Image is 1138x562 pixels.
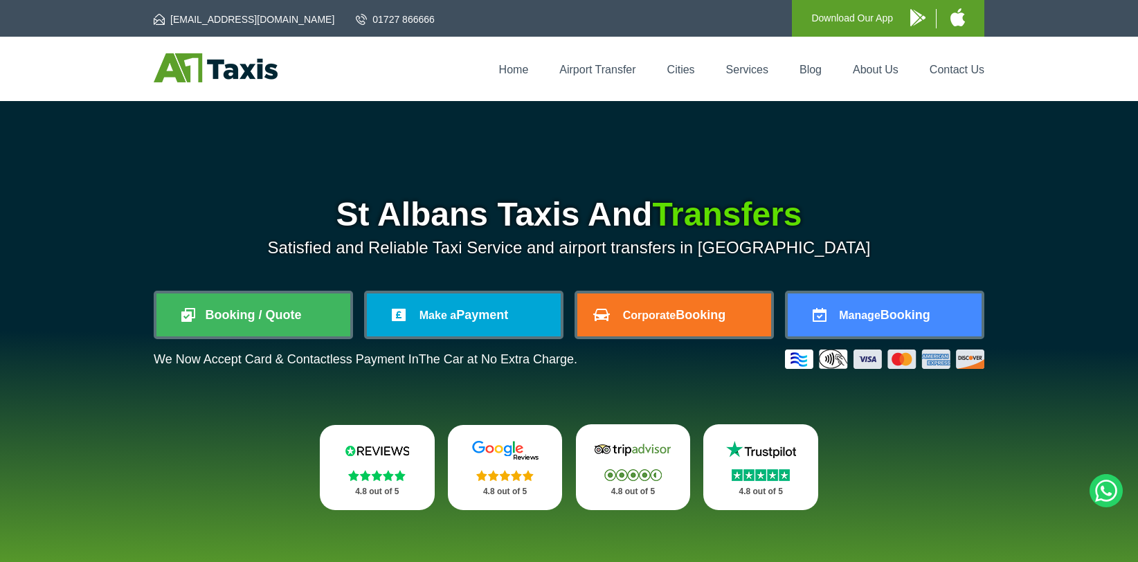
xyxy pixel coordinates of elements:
[703,424,818,510] a: Trustpilot Stars 4.8 out of 5
[623,309,676,321] span: Corporate
[652,196,802,233] span: Transfers
[591,483,676,500] p: 4.8 out of 5
[154,198,984,231] h1: St Albans Taxis And
[591,439,674,460] img: Tripadvisor
[788,293,982,336] a: ManageBooking
[463,483,548,500] p: 4.8 out of 5
[419,309,456,321] span: Make a
[576,424,691,510] a: Tripadvisor Stars 4.8 out of 5
[476,470,534,481] img: Stars
[719,439,802,460] img: Trustpilot
[853,64,898,75] a: About Us
[156,293,350,336] a: Booking / Quote
[930,64,984,75] a: Contact Us
[348,470,406,481] img: Stars
[154,53,278,82] img: A1 Taxis St Albans LTD
[732,469,790,481] img: Stars
[950,8,965,26] img: A1 Taxis iPhone App
[335,483,419,500] p: 4.8 out of 5
[726,64,768,75] a: Services
[785,350,984,369] img: Credit And Debit Cards
[604,469,662,481] img: Stars
[719,483,803,500] p: 4.8 out of 5
[811,10,893,27] p: Download Our App
[154,352,577,367] p: We Now Accept Card & Contactless Payment In
[800,64,822,75] a: Blog
[419,352,577,366] span: The Car at No Extra Charge.
[499,64,529,75] a: Home
[356,12,435,26] a: 01727 866666
[464,440,547,461] img: Google
[667,64,695,75] a: Cities
[154,238,984,257] p: Satisfied and Reliable Taxi Service and airport transfers in [GEOGRAPHIC_DATA]
[154,12,334,26] a: [EMAIL_ADDRESS][DOMAIN_NAME]
[367,293,561,336] a: Make aPayment
[559,64,635,75] a: Airport Transfer
[910,9,925,26] img: A1 Taxis Android App
[336,440,419,461] img: Reviews.io
[320,425,435,510] a: Reviews.io Stars 4.8 out of 5
[448,425,563,510] a: Google Stars 4.8 out of 5
[577,293,771,336] a: CorporateBooking
[839,309,880,321] span: Manage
